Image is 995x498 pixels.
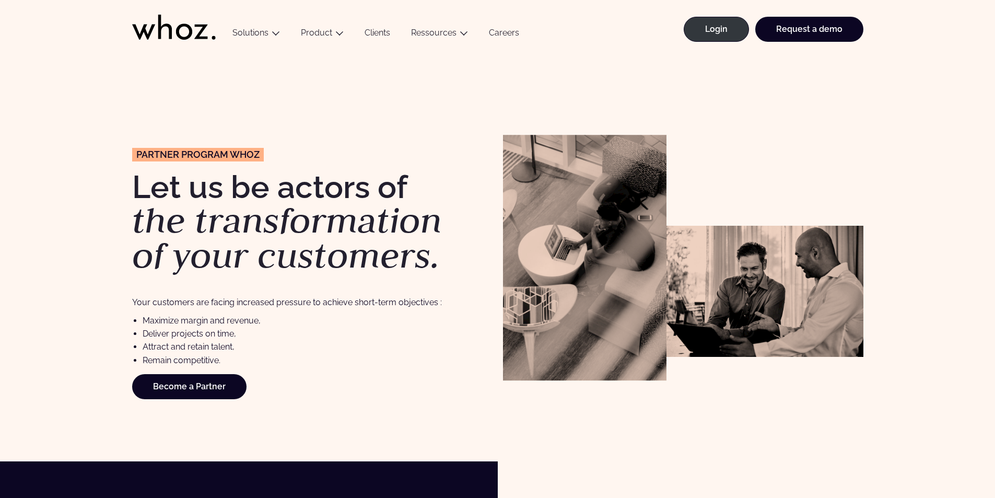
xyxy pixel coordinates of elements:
a: Request a demo [755,17,863,42]
button: Solutions [222,28,290,42]
a: Ressources [411,28,456,38]
h1: Let us be actors of [132,171,493,273]
span: partner program Whoz [136,150,260,159]
li: Maximize margin and revenue, [143,314,493,327]
li: Deliver projects on time, [143,327,493,340]
a: Product [301,28,332,38]
em: the transformation of your customers. [132,197,442,279]
a: Clients [354,28,401,42]
a: Login [684,17,749,42]
button: Product [290,28,354,42]
a: Become a Partner [132,374,247,399]
button: Ressources [401,28,478,42]
p: Your customers are facing increased pressure to achieve short-term objectives : [132,296,456,309]
li: Remain competitive. [143,354,493,367]
li: Attract and retain talent, [143,340,493,353]
a: Careers [478,28,530,42]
